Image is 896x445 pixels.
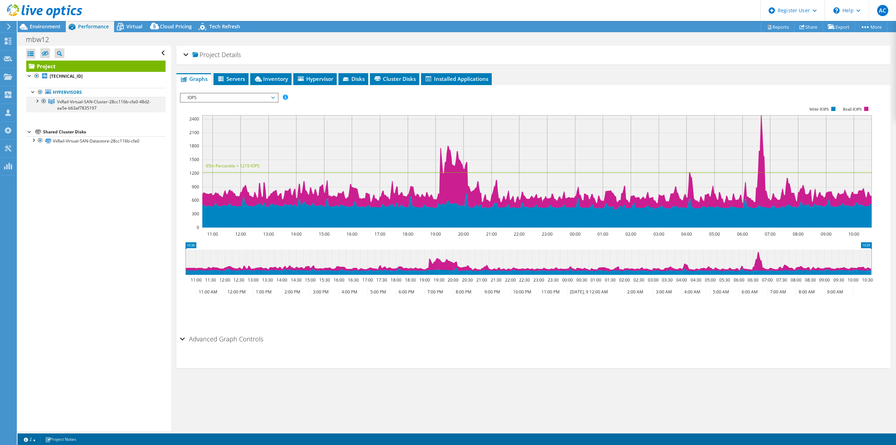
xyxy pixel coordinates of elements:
[376,277,387,283] text: 17:30
[217,75,245,82] span: Servers
[761,21,794,32] a: Reports
[30,23,61,30] span: Environment
[705,277,716,283] text: 05:00
[633,277,644,283] text: 02:30
[189,143,199,149] text: 1800
[26,72,166,81] a: [TECHNICAL_ID]
[434,277,444,283] text: 19:30
[263,231,274,237] text: 13:00
[734,277,744,283] text: 06:00
[160,23,192,30] span: Cloud Pricing
[709,231,720,237] text: 05:00
[297,75,333,82] span: Hypervisor
[605,277,616,283] text: 01:30
[486,231,497,237] text: 21:00
[362,277,373,283] text: 17:00
[192,211,199,217] text: 300
[719,277,730,283] text: 05:30
[793,231,804,237] text: 08:00
[197,224,199,230] text: 0
[877,5,888,16] span: AC
[235,231,246,237] text: 12:00
[305,277,316,283] text: 15:00
[348,277,359,283] text: 16:30
[374,231,385,237] text: 17:00
[276,277,287,283] text: 14:00
[625,231,636,237] text: 02:00
[542,231,553,237] text: 23:00
[653,231,664,237] text: 03:00
[833,7,840,14] svg: \n
[737,231,748,237] text: 06:00
[430,231,441,237] text: 19:00
[805,277,816,283] text: 08:30
[765,231,776,237] text: 07:00
[26,88,166,97] a: Hypervisors
[57,99,150,111] span: VxRail-Virtual-SAN-Cluster-28cc116b-cfa0-48d2-aa5e-b63af7835197
[419,277,430,283] text: 19:00
[748,277,758,283] text: 06:30
[180,332,263,346] h2: Advanced Graph Controls
[43,128,166,136] div: Shared Cluster Disks
[848,231,859,237] text: 10:00
[848,277,859,283] text: 10:00
[794,21,823,32] a: Share
[233,277,244,283] text: 12:30
[691,277,701,283] text: 04:30
[26,97,166,112] a: VxRail-Virtual-SAN-Cluster-28cc116b-cfa0-48d2-aa5e-b63af7835197
[821,231,832,237] text: 09:00
[184,93,274,102] span: IOPS
[291,231,302,237] text: 14:00
[519,277,530,283] text: 22:30
[342,75,365,82] span: Disks
[843,107,862,112] text: Read IOPS
[514,231,525,237] text: 22:00
[180,75,208,82] span: Graphs
[189,170,199,176] text: 1200
[570,231,581,237] text: 00:00
[448,277,458,283] text: 20:00
[662,277,673,283] text: 03:30
[776,277,787,283] text: 07:30
[192,197,199,203] text: 600
[26,61,166,72] a: Project
[319,277,330,283] text: 15:30
[209,23,240,30] span: Tech Refresh
[189,157,199,162] text: 1500
[822,21,855,32] a: Export
[373,75,416,82] span: Cluster Disks
[206,163,260,169] text: 95th Percentile = 1219 IOPS
[462,277,473,283] text: 20:30
[334,277,344,283] text: 16:00
[50,73,83,79] b: [TECHNICAL_ID]
[19,435,41,444] a: 2
[402,231,413,237] text: 18:00
[425,75,488,82] span: Installed Applications
[676,277,687,283] text: 04:00
[126,23,142,30] span: Virtual
[207,231,218,237] text: 11:00
[262,277,273,283] text: 13:30
[576,277,587,283] text: 00:30
[505,277,516,283] text: 22:00
[562,277,573,283] text: 00:00
[346,231,357,237] text: 16:00
[189,116,199,122] text: 2400
[833,277,844,283] text: 09:30
[191,277,202,283] text: 11:00
[862,277,873,283] text: 10:30
[391,277,401,283] text: 18:00
[533,277,544,283] text: 23:00
[319,231,330,237] text: 15:00
[192,184,199,190] text: 900
[809,107,829,112] text: Write IOPS
[23,36,60,43] h1: mbw12
[548,277,559,283] text: 23:30
[222,50,241,59] span: Details
[40,435,81,444] a: Project Notes
[405,277,416,283] text: 18:30
[26,136,166,145] a: VxRail-Virtual-SAN-Datastore-28cc116b-cfa0
[491,277,502,283] text: 21:30
[855,21,887,32] a: More
[254,75,288,82] span: Inventory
